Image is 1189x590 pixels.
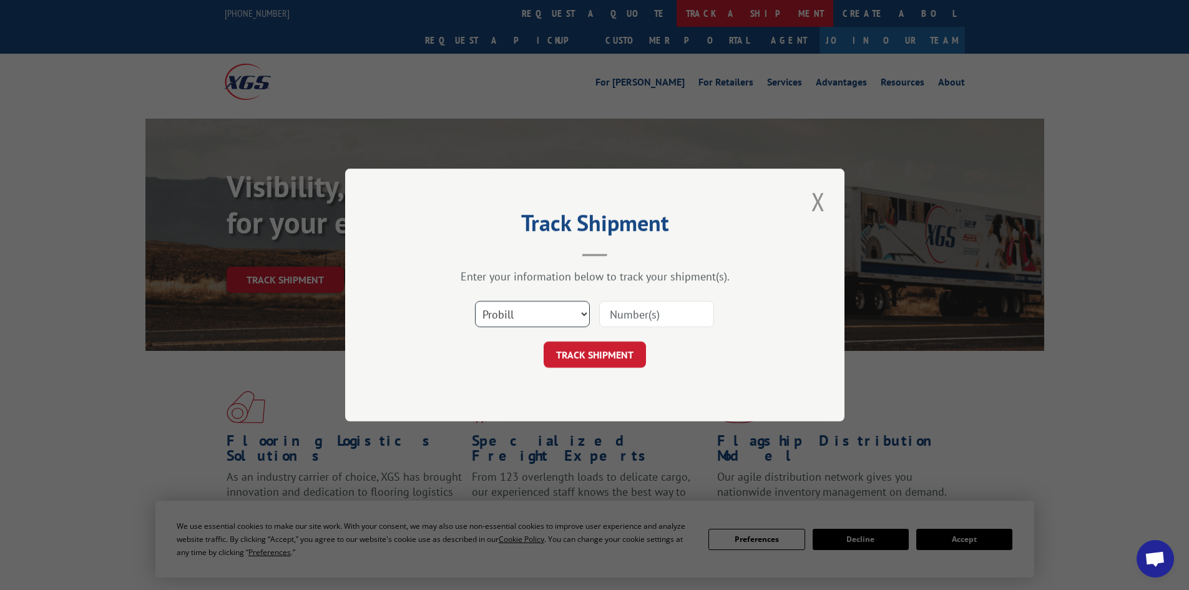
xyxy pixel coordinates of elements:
[1137,540,1174,578] a: Open chat
[544,342,646,368] button: TRACK SHIPMENT
[408,214,782,238] h2: Track Shipment
[408,269,782,283] div: Enter your information below to track your shipment(s).
[808,184,829,219] button: Close modal
[599,301,714,327] input: Number(s)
